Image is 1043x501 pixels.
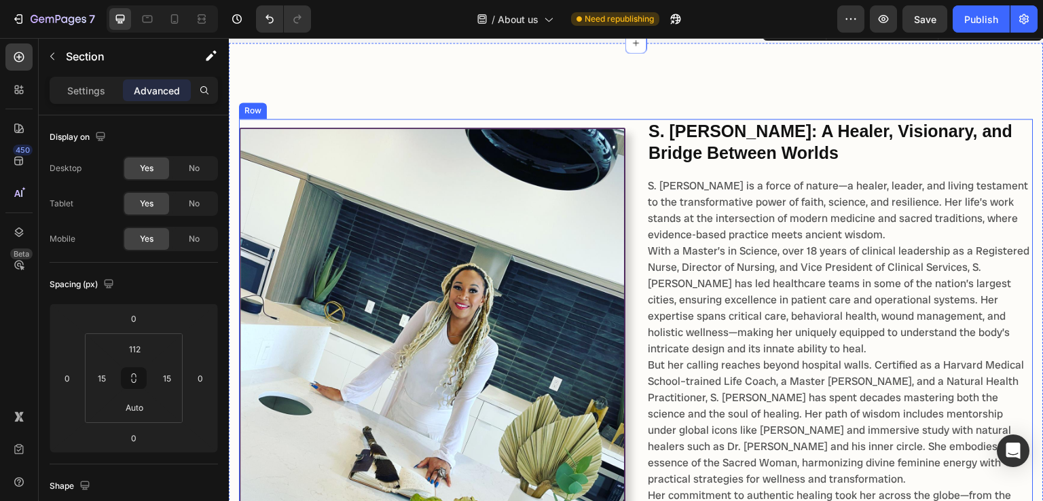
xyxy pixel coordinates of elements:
[140,198,153,210] span: Yes
[498,12,538,26] span: About us
[229,38,1043,501] iframe: Design area
[420,205,803,319] p: With a Master’s in Science, over 18 years of clinical leadership as a Registered Nurse, Director ...
[585,13,654,25] span: Need republishing
[66,48,177,64] p: Section
[189,198,200,210] span: No
[157,368,177,388] input: 15px
[189,162,200,174] span: No
[13,67,35,79] div: Row
[121,339,148,359] input: 5xl
[190,368,211,388] input: 0
[964,12,998,26] div: Publish
[67,83,105,98] p: Settings
[420,140,803,205] p: S. [PERSON_NAME] is a force of nature—a healer, leader, and living testament to the transformativ...
[189,233,200,245] span: No
[140,162,153,174] span: Yes
[50,276,117,294] div: Spacing (px)
[134,83,180,98] p: Advanced
[89,11,95,27] p: 7
[120,308,147,329] input: 0
[50,162,81,174] div: Desktop
[256,5,311,33] div: Undo/Redo
[50,477,93,496] div: Shape
[121,397,148,417] input: auto
[902,5,947,33] button: Save
[57,368,77,388] input: 0
[120,428,147,448] input: 0
[50,198,73,210] div: Tablet
[420,319,803,449] p: But her calling reaches beyond hospital walls. Certified as a Harvard Medical School–trained Life...
[50,233,75,245] div: Mobile
[140,233,153,245] span: Yes
[914,14,936,25] span: Save
[50,128,109,147] div: Display on
[997,434,1029,467] div: Open Intercom Messenger
[5,5,101,33] button: 7
[13,145,33,155] div: 450
[10,248,33,259] div: Beta
[420,83,784,125] strong: S. [PERSON_NAME]: A Healer, Visionary, and Bridge Between Worlds
[953,5,1010,33] button: Publish
[492,12,495,26] span: /
[92,368,112,388] input: 15px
